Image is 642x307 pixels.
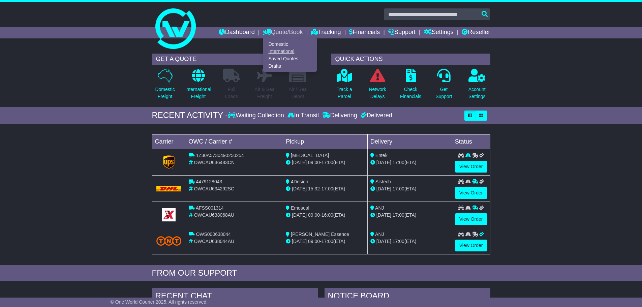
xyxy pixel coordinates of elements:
span: 1Z30A5730490250254 [196,153,244,158]
span: 17:00 [322,160,333,165]
span: © One World Courier 2025. All rights reserved. [111,299,208,305]
span: 17:00 [322,239,333,244]
div: (ETA) [370,212,449,219]
span: [DATE] [376,160,391,165]
img: GetCarrierServiceLogo [163,155,175,169]
span: [DATE] [376,212,391,218]
div: Delivering [321,112,359,119]
div: QUICK ACTIONS [331,54,490,65]
span: OWCAU638044AU [194,239,234,244]
span: 09:00 [308,239,320,244]
td: Pickup [283,134,368,149]
span: AFSS001314 [196,205,224,211]
p: Domestic Freight [155,86,175,100]
a: View Order [455,161,487,173]
span: OWCAU638068AU [194,212,234,218]
a: Saved Quotes [263,55,316,63]
span: Entek [375,153,388,158]
p: Check Financials [400,86,421,100]
span: [DATE] [292,186,307,191]
a: GetSupport [435,68,452,104]
a: AccountSettings [468,68,486,104]
span: [DATE] [292,160,307,165]
span: 09:00 [308,212,320,218]
span: Emoseal [291,205,309,211]
a: NetworkDelays [368,68,386,104]
span: [DATE] [292,239,307,244]
p: International Freight [185,86,211,100]
td: Delivery [367,134,452,149]
p: Account Settings [468,86,486,100]
div: - (ETA) [286,212,365,219]
div: - (ETA) [286,159,365,166]
p: Full Loads [223,86,240,100]
span: 17:00 [322,186,333,191]
a: Dashboard [219,27,255,38]
a: InternationalFreight [185,68,212,104]
span: ANJ [375,205,384,211]
span: 16:00 [322,212,333,218]
p: Air / Sea Depot [289,86,307,100]
a: DomesticFreight [155,68,175,104]
a: Financials [349,27,380,38]
a: Domestic [263,40,316,48]
a: Tracking [311,27,341,38]
p: Air & Sea Freight [255,86,275,100]
span: 17:00 [393,212,404,218]
a: International [263,48,316,55]
div: Delivered [359,112,392,119]
a: View Order [455,240,487,251]
div: (ETA) [370,185,449,192]
a: Reseller [462,27,490,38]
a: Settings [424,27,454,38]
div: Quote/Book [263,38,317,72]
span: 15:32 [308,186,320,191]
span: OWCAU636483CN [194,160,235,165]
p: Track a Parcel [337,86,352,100]
div: RECENT CHAT [152,288,318,306]
a: Track aParcel [336,68,353,104]
div: (ETA) [370,159,449,166]
a: Quote/Book [263,27,303,38]
td: Carrier [152,134,186,149]
a: View Order [455,187,487,199]
div: FROM OUR SUPPORT [152,268,490,278]
div: In Transit [286,112,321,119]
div: (ETA) [370,238,449,245]
td: Status [452,134,490,149]
span: ANJ [375,232,384,237]
a: Support [388,27,416,38]
span: 17:00 [393,160,404,165]
img: GetCarrierServiceLogo [162,208,176,221]
span: [DATE] [376,186,391,191]
img: DHL.png [156,186,182,191]
td: OWC / Carrier # [186,134,283,149]
div: - (ETA) [286,185,365,192]
p: Network Delays [369,86,386,100]
span: OWS000638044 [196,232,231,237]
img: TNT_Domestic.png [156,236,182,245]
span: OWCAU634292SG [194,186,235,191]
span: 4479128043 [196,179,222,184]
p: Get Support [435,86,452,100]
a: View Order [455,213,487,225]
span: [PERSON_NAME] Essence [291,232,349,237]
a: CheckFinancials [400,68,422,104]
span: 17:00 [393,239,404,244]
span: 09:00 [308,160,320,165]
div: Waiting Collection [228,112,285,119]
span: [DATE] [376,239,391,244]
a: Drafts [263,62,316,70]
span: [DATE] [292,212,307,218]
span: [MEDICAL_DATA] [291,153,329,158]
div: - (ETA) [286,238,365,245]
div: GET A QUOTE [152,54,311,65]
span: Sistech [375,179,391,184]
div: RECENT ACTIVITY - [152,111,228,120]
span: 17:00 [393,186,404,191]
div: NOTICE BOARD [325,288,490,306]
span: 4Design [291,179,308,184]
